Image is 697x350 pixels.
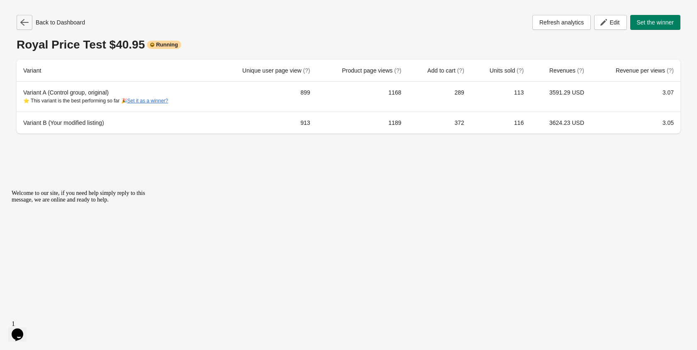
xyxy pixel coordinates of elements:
td: 289 [408,82,470,112]
span: (?) [517,67,524,74]
span: (?) [457,67,464,74]
div: Variant A (Control group, original) [23,88,208,105]
th: Variant [17,60,215,82]
span: (?) [303,67,310,74]
td: 3.07 [591,82,680,112]
iframe: chat widget [8,187,158,313]
td: 3624.23 USD [530,112,591,134]
td: 899 [215,82,317,112]
div: Running [147,41,181,49]
div: Variant B (Your modified listing) [23,119,208,127]
div: Welcome to our site, if you need help simply reply to this message, we are online and ready to help. [3,3,153,17]
td: 372 [408,112,470,134]
span: Edit [609,19,619,26]
td: 113 [471,82,531,112]
td: 3.05 [591,112,680,134]
span: Refresh analytics [539,19,584,26]
span: Units sold [490,67,524,74]
td: 1168 [317,82,408,112]
span: (?) [667,67,674,74]
td: 3591.29 USD [530,82,591,112]
div: Royal Price Test $40.95 [17,38,680,51]
div: ⭐ This variant is the best performing so far 🎉 [23,97,208,105]
span: Revenues [549,67,584,74]
button: Refresh analytics [532,15,591,30]
span: (?) [394,67,401,74]
span: (?) [577,67,584,74]
span: Unique user page view [242,67,310,74]
button: Set the winner [630,15,681,30]
span: Revenue per views [616,67,674,74]
button: Set it as a winner? [127,98,168,104]
iframe: chat widget [8,317,35,342]
span: Set the winner [637,19,674,26]
span: Add to cart [427,67,464,74]
span: Welcome to our site, if you need help simply reply to this message, we are online and ready to help. [3,3,137,16]
span: Product page views [342,67,401,74]
div: Back to Dashboard [17,15,85,30]
td: 913 [215,112,317,134]
button: Edit [594,15,626,30]
td: 1189 [317,112,408,134]
td: 116 [471,112,531,134]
